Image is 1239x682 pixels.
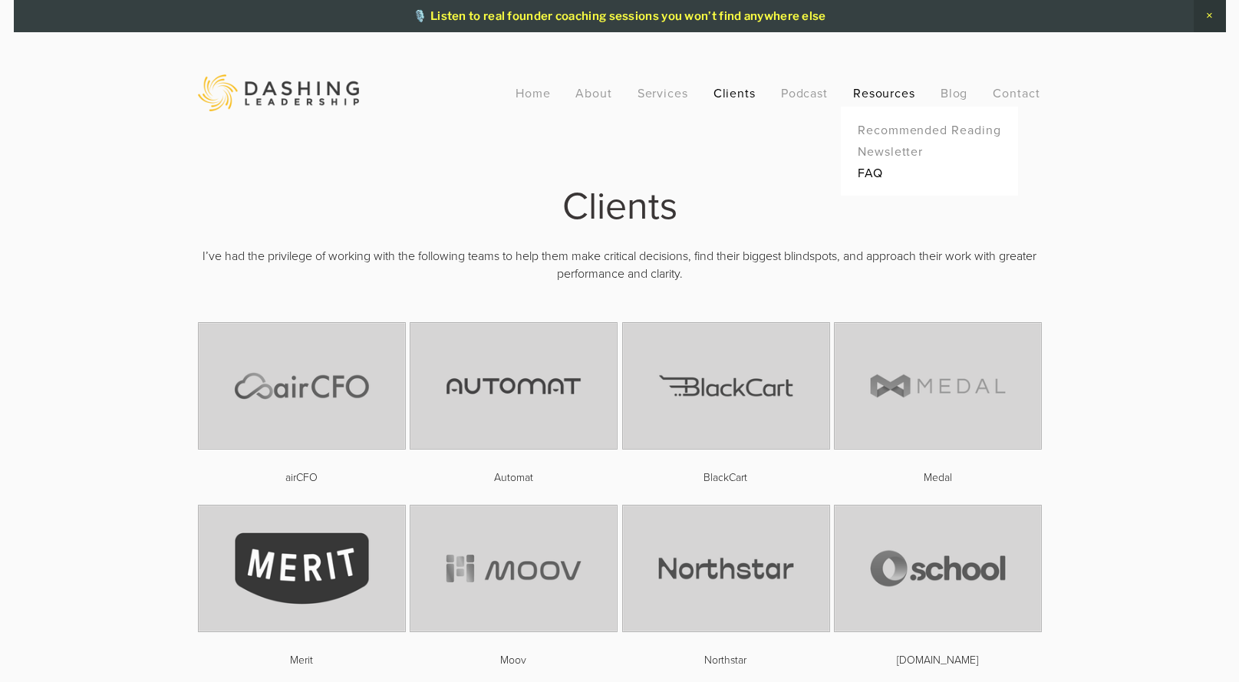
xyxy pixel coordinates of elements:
[198,651,406,668] div: Merit
[853,119,1006,140] a: Recommended Reading
[993,79,1040,107] a: Contact
[834,651,1042,668] div: [DOMAIN_NAME]
[853,84,916,101] a: Resources
[198,505,406,632] img: Merit
[853,162,1006,183] a: FAQ
[198,469,406,486] div: airCFO
[410,505,618,632] img: Moov
[198,74,359,111] img: Dashing Leadership
[622,505,830,632] img: Northstar
[410,469,618,486] div: Automat
[853,140,1006,162] a: Newsletter
[410,322,618,450] img: Automat
[713,79,756,107] a: Clients
[834,505,1042,632] img: O.school
[638,79,689,107] a: Services
[622,322,830,450] img: BlackCart
[410,651,618,668] div: Moov
[198,187,1042,222] h1: Clients
[834,469,1042,486] div: Medal
[834,322,1042,450] img: Medal
[941,79,968,107] a: Blog
[622,651,830,668] div: Northstar
[781,79,829,107] a: Podcast
[198,247,1042,282] p: I’ve had the privilege of working with the following teams to help them make critical decisions, ...
[575,79,612,107] a: About
[622,469,830,486] div: BlackCart
[516,79,551,107] a: Home
[198,322,406,450] img: airCFO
